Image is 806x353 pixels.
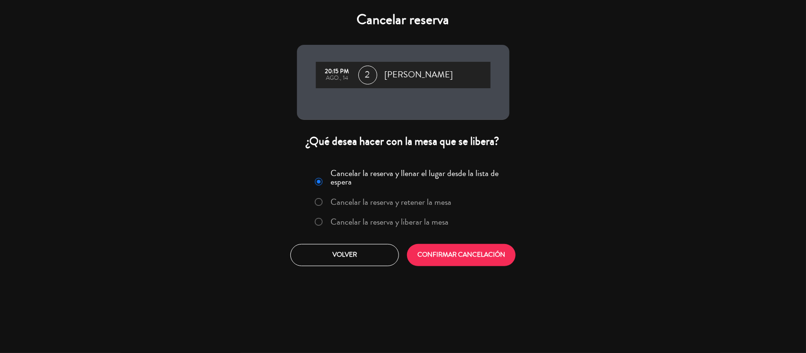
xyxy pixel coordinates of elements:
[321,75,354,82] div: ago., 14
[331,198,451,206] label: Cancelar la reserva y retener la mesa
[358,66,377,84] span: 2
[297,11,509,28] h4: Cancelar reserva
[407,244,516,266] button: CONFIRMAR CANCELACIÓN
[321,68,354,75] div: 20:15 PM
[290,244,399,266] button: Volver
[297,134,509,149] div: ¿Qué desea hacer con la mesa que se libera?
[331,169,503,186] label: Cancelar la reserva y llenar el lugar desde la lista de espera
[331,218,449,226] label: Cancelar la reserva y liberar la mesa
[385,68,453,82] span: [PERSON_NAME]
